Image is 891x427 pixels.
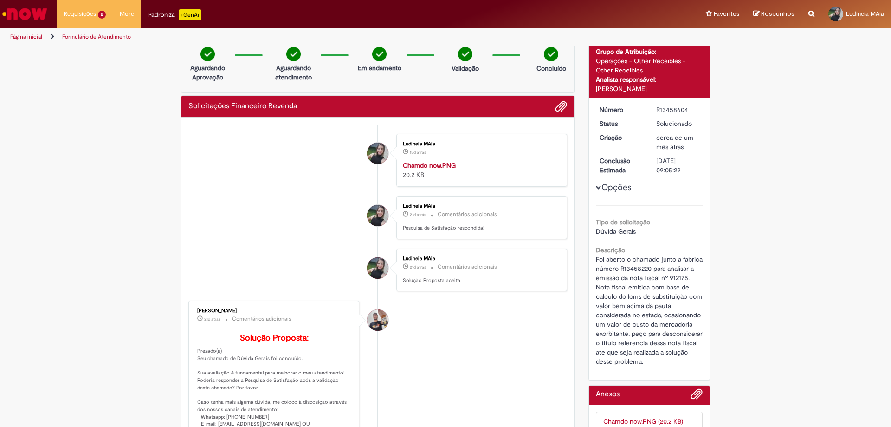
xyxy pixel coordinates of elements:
[120,9,134,19] span: More
[410,212,426,217] time: 09/09/2025 16:57:56
[656,119,699,128] div: Solucionado
[656,133,693,151] time: 28/08/2025 15:16:58
[593,133,650,142] dt: Criação
[403,141,557,147] div: Ludineia MAia
[148,9,201,20] div: Padroniza
[403,161,557,179] div: 20.2 KB
[403,277,557,284] p: Solução Proposta aceita.
[544,47,558,61] img: check-circle-green.png
[367,309,388,331] div: Renan De Souza Oriqui
[596,227,636,236] span: Dúvida Gerais
[691,388,703,405] button: Adicionar anexos
[188,102,297,111] h2: Solicitações Financeiro Revenda Histórico de tíquete
[555,100,567,112] button: Adicionar anexos
[593,105,650,114] dt: Número
[197,308,352,314] div: [PERSON_NAME]
[286,47,301,61] img: check-circle-green.png
[200,47,215,61] img: check-circle-green.png
[596,218,650,226] b: Tipo de solicitação
[656,133,693,151] span: cerca de um mês atrás
[367,205,388,226] div: Ludineia MAia
[240,333,309,343] b: Solução Proposta:
[367,257,388,279] div: Ludineia MAia
[10,33,42,40] a: Página inicial
[410,150,426,155] span: 15d atrás
[410,212,426,217] span: 21d atrás
[846,10,884,18] span: Ludineia MAia
[410,264,426,270] span: 21d atrás
[403,161,456,170] a: Chamdo now.PNG
[596,75,703,84] div: Analista responsável:
[596,255,704,366] span: Foi aberto o chamado junto a fabrica número R13458220 para analisar a emissão da nota fiscal nº 9...
[403,224,557,232] p: Pesquisa de Satisfação respondida!
[204,316,220,322] span: 21d atrás
[62,33,131,40] a: Formulário de Atendimento
[64,9,96,19] span: Requisições
[761,9,794,18] span: Rascunhos
[596,246,625,254] b: Descrição
[452,64,479,73] p: Validação
[596,390,620,399] h2: Anexos
[593,156,650,175] dt: Conclusão Estimada
[367,143,388,164] div: Ludineia MAia
[593,119,650,128] dt: Status
[656,133,699,151] div: 28/08/2025 15:16:58
[232,315,291,323] small: Comentários adicionais
[753,10,794,19] a: Rascunhos
[603,417,696,426] img: Chamdo now.PNG
[179,9,201,20] p: +GenAi
[1,5,49,23] img: ServiceNow
[271,63,316,82] p: Aguardando atendimento
[596,84,703,93] div: [PERSON_NAME]
[358,63,401,72] p: Em andamento
[403,204,557,209] div: Ludineia MAia
[204,316,220,322] time: 09/09/2025 16:47:44
[372,47,387,61] img: check-circle-green.png
[656,156,699,175] div: [DATE] 09:05:29
[98,11,106,19] span: 2
[458,47,472,61] img: check-circle-green.png
[596,56,703,75] div: Operações - Other Receibles - Other Receibles
[656,105,699,114] div: R13458604
[185,63,230,82] p: Aguardando Aprovação
[596,47,703,56] div: Grupo de Atribuição:
[438,210,497,218] small: Comentários adicionais
[403,256,557,262] div: Ludineia MAia
[7,28,587,46] ul: Trilhas de página
[714,9,739,19] span: Favoritos
[536,64,566,73] p: Concluído
[410,150,426,155] time: 15/09/2025 13:53:04
[410,264,426,270] time: 09/09/2025 16:57:32
[438,263,497,271] small: Comentários adicionais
